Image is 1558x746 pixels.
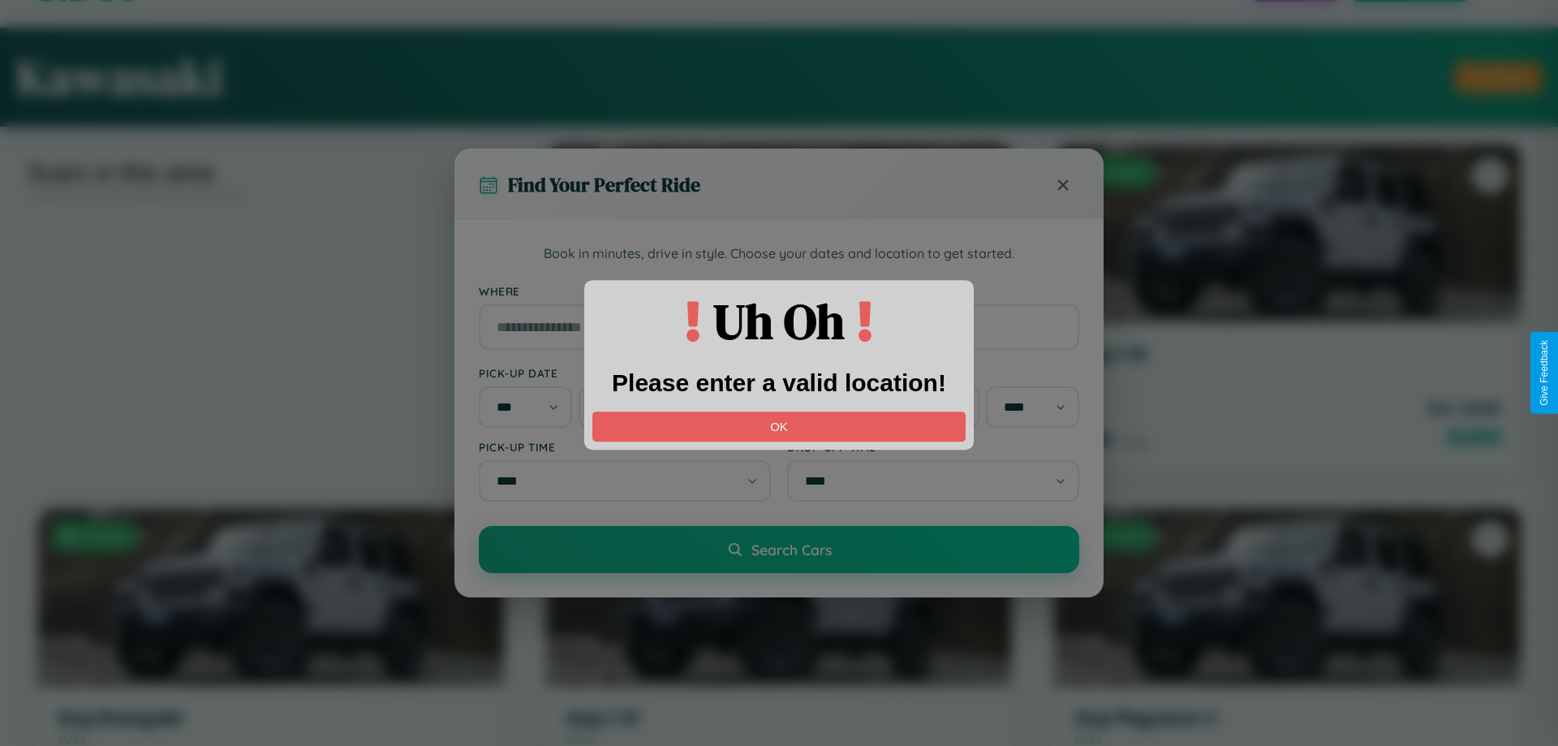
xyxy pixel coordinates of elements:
label: Pick-up Date [479,366,771,380]
span: Search Cars [751,541,832,558]
label: Where [479,284,1079,298]
label: Drop-off Date [787,366,1079,380]
h3: Find Your Perfect Ride [508,171,700,198]
label: Pick-up Time [479,440,771,454]
p: Book in minutes, drive in style. Choose your dates and location to get started. [479,244,1079,265]
label: Drop-off Time [787,440,1079,454]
